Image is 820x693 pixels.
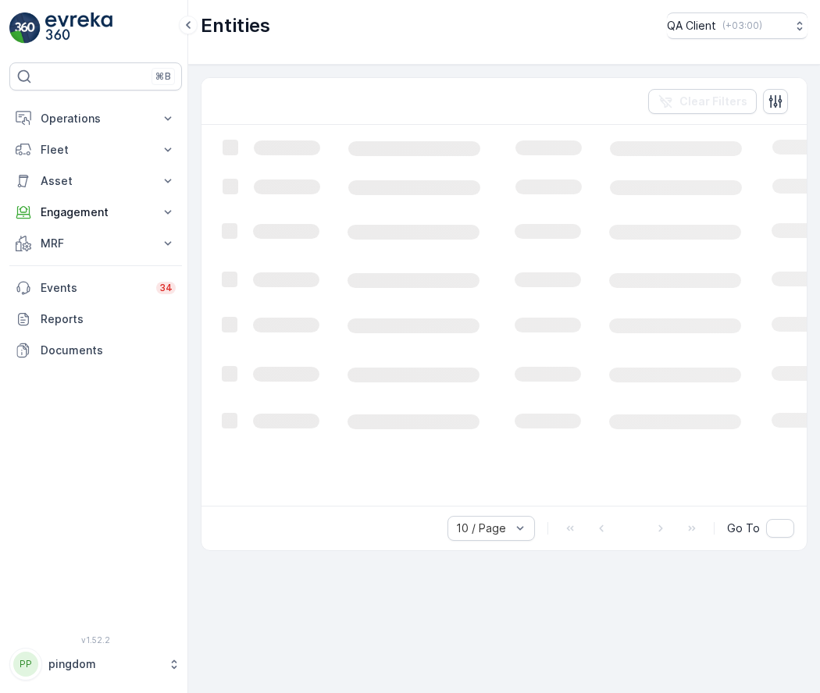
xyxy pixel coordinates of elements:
div: PP [13,652,38,677]
p: Engagement [41,204,151,220]
a: Reports [9,304,182,335]
p: Fleet [41,142,151,158]
p: Entities [201,13,270,38]
button: MRF [9,228,182,259]
p: MRF [41,236,151,251]
button: Operations [9,103,182,134]
p: Reports [41,311,176,327]
button: Engagement [9,197,182,228]
span: v 1.52.2 [9,635,182,645]
p: pingdom [48,656,160,672]
button: Clear Filters [648,89,757,114]
p: Asset [41,173,151,189]
img: logo_light-DOdMpM7g.png [45,12,112,44]
p: ⌘B [155,70,171,83]
p: ( +03:00 ) [722,20,762,32]
a: Events34 [9,272,182,304]
button: Asset [9,165,182,197]
p: 34 [159,282,173,294]
button: PPpingdom [9,648,182,681]
span: Go To [727,521,760,536]
p: Clear Filters [679,94,747,109]
p: Events [41,280,147,296]
a: Documents [9,335,182,366]
p: QA Client [667,18,716,34]
p: Operations [41,111,151,126]
p: Documents [41,343,176,358]
button: QA Client(+03:00) [667,12,808,39]
button: Fleet [9,134,182,165]
img: logo [9,12,41,44]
